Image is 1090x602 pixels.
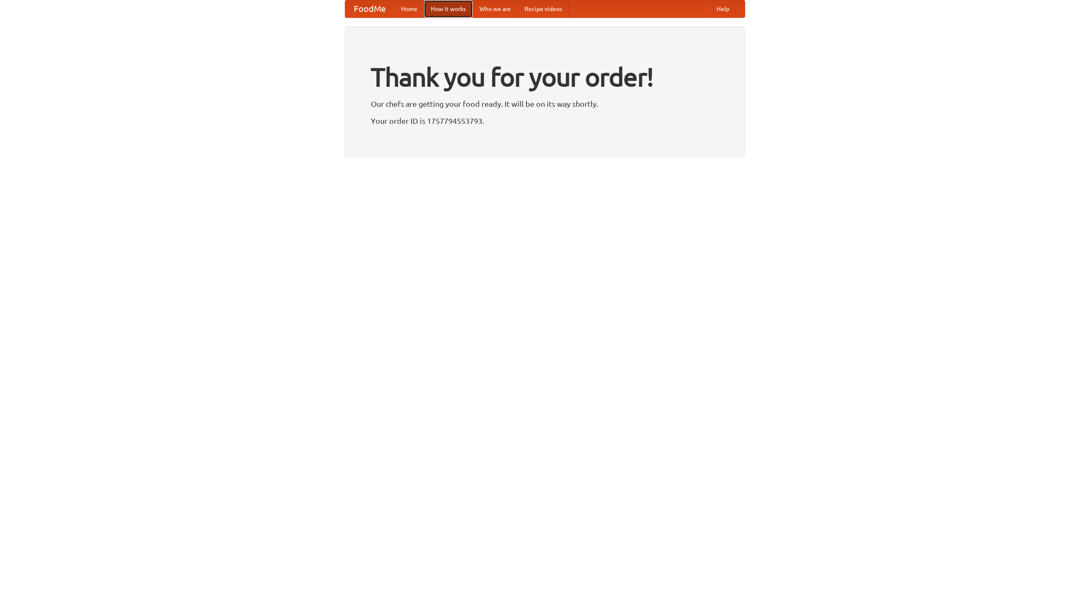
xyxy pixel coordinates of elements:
[710,0,736,17] a: Help
[371,97,719,110] p: Our chefs are getting your food ready. It will be on its way shortly.
[345,0,394,17] a: FoodMe
[371,57,719,97] h1: Thank you for your order!
[371,114,719,127] p: Your order ID is 1757794553793.
[394,0,424,17] a: Home
[473,0,518,17] a: Who we are
[518,0,569,17] a: Recipe videos
[424,0,473,17] a: How it works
